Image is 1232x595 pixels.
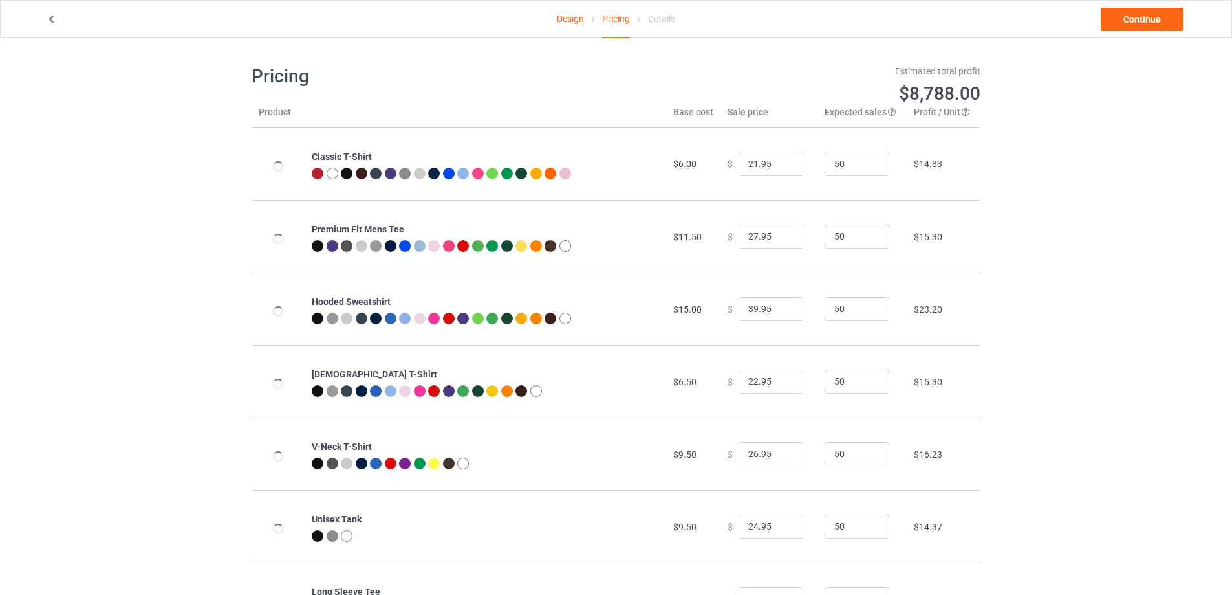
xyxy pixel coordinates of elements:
b: [DEMOGRAPHIC_DATA] T-Shirt [312,369,437,379]
span: $ [728,449,733,459]
span: $9.50 [673,449,697,460]
span: $15.00 [673,304,702,315]
div: Pricing [602,1,630,38]
img: heather_texture.png [399,168,411,179]
th: Product [252,106,305,128]
a: Design [557,1,584,37]
th: Sale price [720,106,817,128]
span: $15.30 [914,377,942,387]
th: Expected sales [817,106,907,128]
h1: Pricing [252,65,607,88]
b: Classic T-Shirt [312,152,372,162]
span: $ [728,376,733,387]
div: Details [648,1,675,37]
img: heather_texture.png [370,240,382,252]
span: $6.00 [673,159,697,169]
span: $14.83 [914,159,942,169]
span: $16.23 [914,449,942,460]
img: heather_texture.png [327,530,338,542]
b: Unisex Tank [312,514,362,524]
span: $9.50 [673,522,697,532]
span: $ [728,304,733,314]
th: Base cost [666,106,720,128]
b: Hooded Sweatshirt [312,297,391,307]
b: V-Neck T-Shirt [312,442,372,452]
span: $11.50 [673,232,702,242]
span: $ [728,521,733,532]
span: $ [728,231,733,241]
span: $15.30 [914,232,942,242]
a: Continue [1101,8,1183,31]
span: $14.37 [914,522,942,532]
span: $6.50 [673,377,697,387]
div: Estimated total profit [625,65,981,78]
b: Premium Fit Mens Tee [312,224,404,234]
span: $23.20 [914,304,942,315]
th: Profit / Unit [907,106,980,128]
span: $8,788.00 [899,83,980,104]
span: $ [728,159,733,169]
